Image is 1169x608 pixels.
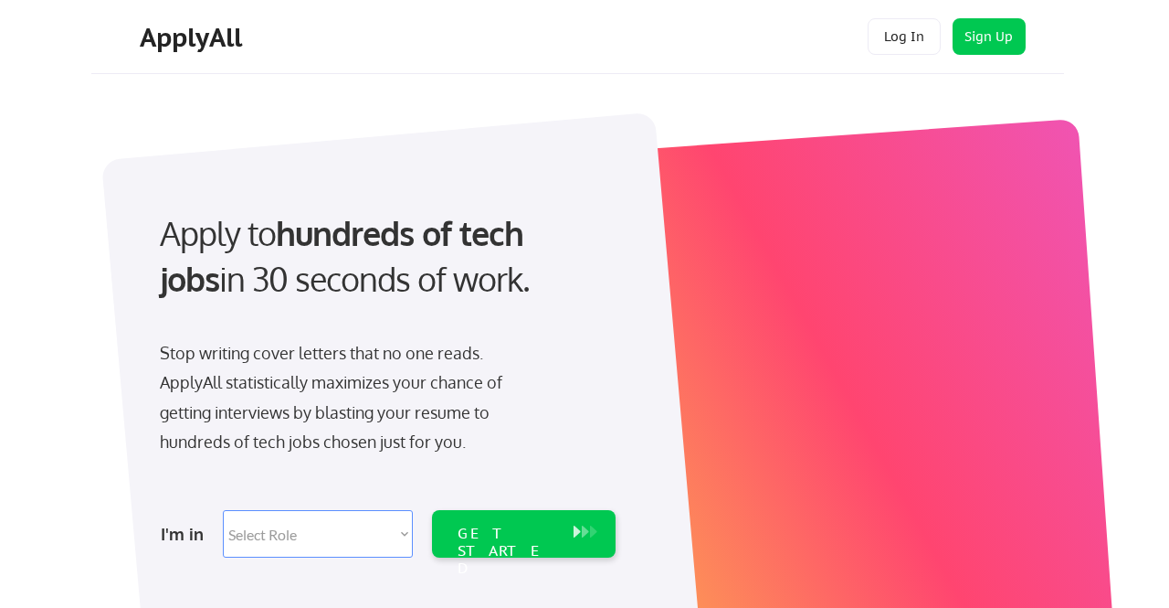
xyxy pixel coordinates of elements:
strong: hundreds of tech jobs [160,212,532,299]
div: GET STARTED [458,525,555,578]
div: Stop writing cover letters that no one reads. ApplyAll statistically maximizes your chance of get... [160,338,535,457]
div: I'm in [161,519,212,549]
div: ApplyAll [140,22,247,53]
div: Apply to in 30 seconds of work. [160,210,608,303]
button: Log In [868,18,941,55]
button: Sign Up [953,18,1026,55]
